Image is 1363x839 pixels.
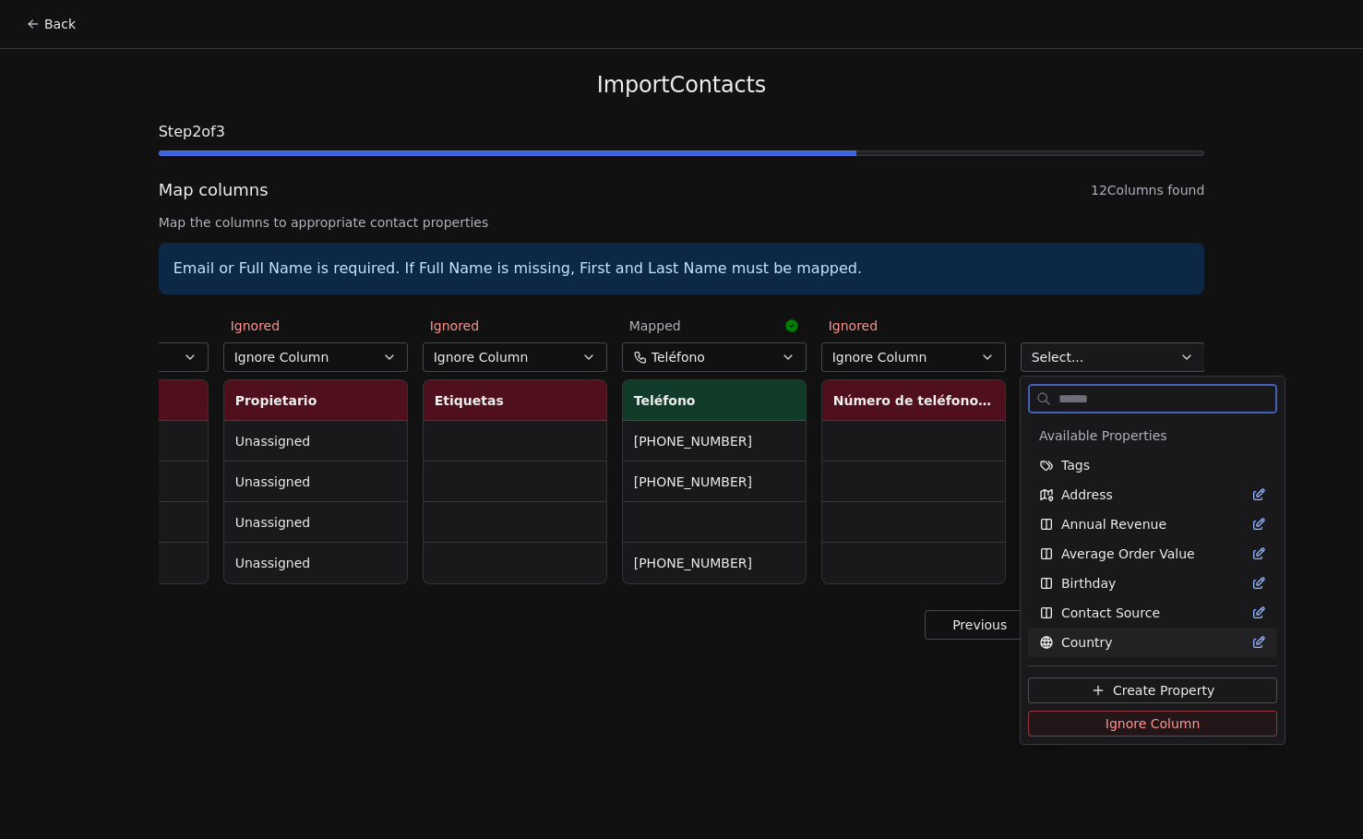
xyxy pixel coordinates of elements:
span: Birthday [1061,574,1116,593]
span: Contact Source [1061,604,1160,622]
span: Ignore Column [1106,714,1201,733]
button: Create Property [1028,677,1277,703]
span: Available Properties [1039,426,1167,445]
span: Annual Revenue [1061,515,1166,533]
span: Tags [1061,456,1090,474]
span: Address [1061,485,1113,504]
span: Create Property [1113,681,1214,700]
span: Country [1061,633,1113,652]
button: Ignore Column [1028,711,1277,737]
span: Average Order Value [1061,545,1195,563]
